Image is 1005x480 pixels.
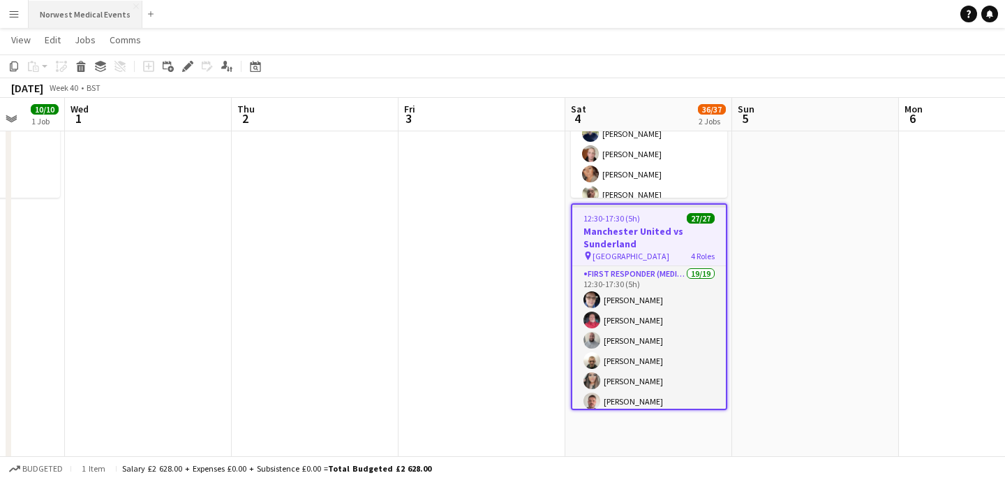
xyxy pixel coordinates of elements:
span: Fri [404,103,415,115]
span: View [11,34,31,46]
span: 1 [68,110,89,126]
span: Budgeted [22,464,63,474]
span: Wed [70,103,89,115]
a: Edit [39,31,66,49]
span: 4 [569,110,586,126]
span: Jobs [75,34,96,46]
span: Sun [738,103,754,115]
span: 4 Roles [691,251,715,261]
span: 10/10 [31,104,59,115]
div: BST [87,82,100,93]
a: Jobs [69,31,101,49]
app-card-role: Responder (First Aid)7/810:30-15:00 (4h30m)[PERSON_NAME][PERSON_NAME][PERSON_NAME][PERSON_NAME] [571,100,727,289]
div: 2 Jobs [699,116,725,126]
span: 2 [235,110,255,126]
span: Week 40 [46,82,81,93]
a: View [6,31,36,49]
span: 3 [402,110,415,126]
span: [GEOGRAPHIC_DATA] [593,251,669,261]
span: 36/37 [698,104,726,115]
app-job-card: 12:30-17:30 (5h)27/27Manchester United vs Sunderland [GEOGRAPHIC_DATA]4 RolesFirst Responder (Med... [571,203,727,410]
span: 1 item [77,463,110,474]
span: Edit [45,34,61,46]
span: 5 [736,110,754,126]
span: Thu [237,103,255,115]
button: Norwest Medical Events [29,1,142,28]
span: Comms [110,34,141,46]
span: Total Budgeted £2 628.00 [328,463,431,474]
a: Comms [104,31,147,49]
span: 6 [902,110,923,126]
span: Mon [904,103,923,115]
button: Budgeted [7,461,65,477]
span: 27/27 [687,213,715,224]
span: 12:30-17:30 (5h) [583,213,640,224]
div: [DATE] [11,81,43,95]
div: Salary £2 628.00 + Expenses £0.00 + Subsistence £0.00 = [122,463,431,474]
div: 1 Job [31,116,58,126]
h3: Manchester United vs Sunderland [572,225,726,250]
span: Sat [571,103,586,115]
